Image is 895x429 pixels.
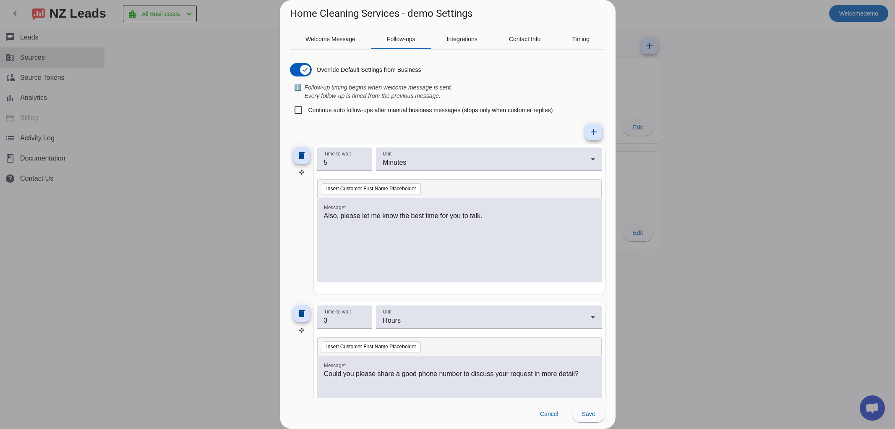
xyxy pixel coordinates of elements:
button: Cancel [533,405,565,422]
h1: Home Cleaning Services - demo Settings [290,7,472,20]
span: Follow-ups [387,36,415,42]
mat-icon: add [589,127,599,137]
span: ℹ️ [294,83,301,100]
span: Contact Info [509,36,541,42]
span: Hours [383,317,401,324]
span: Integrations [447,36,478,42]
mat-icon: delete [297,150,307,161]
mat-label: Unit [383,309,391,314]
i: Follow-up timing begins when welcome message is sent. Every follow-up is timed from the previous ... [305,84,453,99]
label: Override Default Settings from Business [315,66,421,74]
label: Continue auto follow-ups after manual business messages (stops only when customer replies) [307,106,553,114]
button: Insert Customer First Name Placeholder [322,183,421,195]
button: Insert Customer First Name Placeholder [322,341,421,353]
p: Could you please share a good phone number to discuss your request in more detail? [324,369,595,379]
span: Save [582,411,595,417]
span: Cancel [540,411,558,417]
mat-label: Unit [383,151,391,157]
mat-label: Time to wait [324,309,351,314]
p: Also, please let me know the best time for you to talk. [324,211,595,221]
button: Save [572,405,605,422]
mat-label: Time to wait [324,151,351,157]
mat-icon: delete [297,308,307,318]
span: Minutes [383,159,406,166]
span: Welcome Message [305,36,355,42]
span: Timing [572,36,590,42]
